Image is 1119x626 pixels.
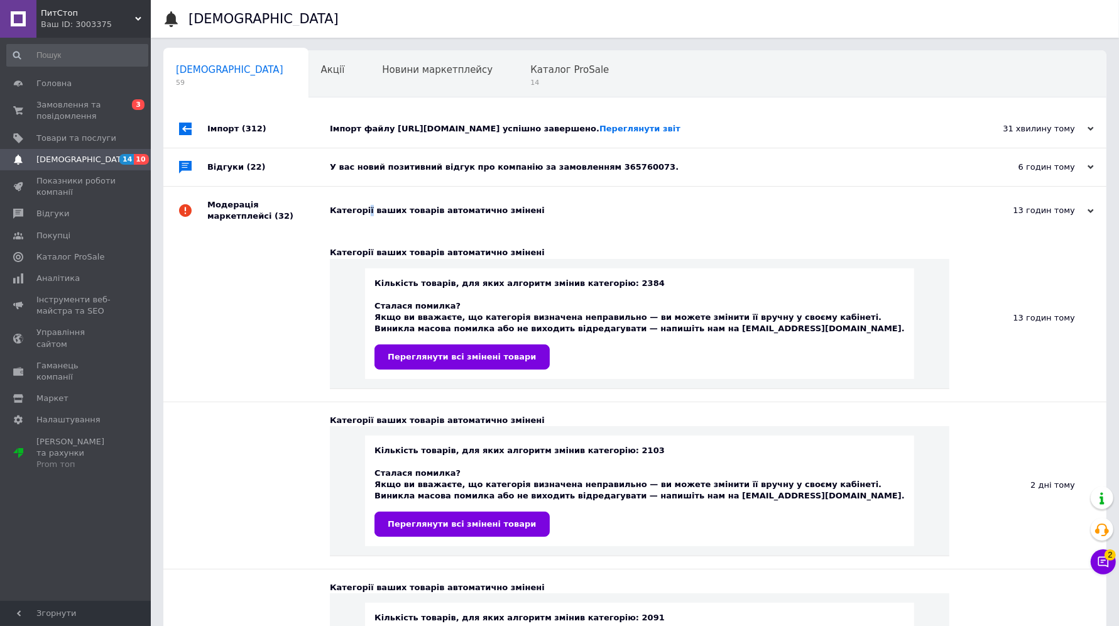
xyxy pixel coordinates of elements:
div: Модерація маркетплейсі [207,187,330,234]
div: Категорії ваших товарів автоматично змінені [330,205,968,216]
a: Переглянути всі змінені товари [374,512,549,537]
span: Новини маркетплейсу [382,64,493,75]
div: Відгуки [207,148,330,186]
span: Переглянути всі змінені товари [388,519,536,529]
span: 59 [176,78,283,87]
h1: [DEMOGRAPHIC_DATA] [188,11,339,26]
span: 2 [1105,549,1116,561]
span: [PERSON_NAME] та рахунки [36,436,116,471]
span: Головна [36,78,72,89]
div: Категорії ваших товарів автоматично змінені [330,582,949,593]
div: Ваш ID: 3003375 [41,19,151,30]
span: (32) [275,211,293,221]
div: У вас новий позитивний відгук про компанію за замовленням 365760073. [330,162,968,173]
div: Кількість товарів, для яких алгоритм змінив категорію: 2384 Cталася помилка? Якщо ви вважаєте, що... [374,278,905,370]
span: Налаштування [36,414,101,426]
div: Імпорт файлу [URL][DOMAIN_NAME] успішно завершено. [330,123,968,135]
span: [DEMOGRAPHIC_DATA] [36,154,129,165]
span: Покупці [36,230,70,241]
span: Гаманець компанії [36,360,116,383]
span: Замовлення та повідомлення [36,99,116,122]
span: 14 [119,154,134,165]
span: [DEMOGRAPHIC_DATA] [176,64,283,75]
div: Імпорт [207,110,330,148]
span: Переглянути всі змінені товари [388,352,536,361]
span: Аналітика [36,273,80,284]
div: 2 дні тому [949,402,1106,569]
span: (22) [247,162,266,172]
span: Каталог ProSale [530,64,609,75]
span: Маркет [36,393,68,404]
span: Показники роботи компанії [36,175,116,198]
div: Категорії ваших товарів автоматично змінені [330,415,949,426]
span: ПитСтоп [41,8,135,19]
button: Чат з покупцем2 [1091,549,1116,574]
span: 14 [530,78,609,87]
span: Акції [321,64,345,75]
div: 13 годин тому [968,205,1094,216]
span: Відгуки [36,208,69,219]
div: 13 годин тому [949,234,1106,401]
div: 6 годин тому [968,162,1094,173]
span: 10 [134,154,148,165]
a: Переглянути всі змінені товари [374,344,549,370]
span: 3 [132,99,145,110]
span: Каталог ProSale [36,251,104,263]
span: (312) [242,124,266,133]
div: Кількість товарів, для яких алгоритм змінив категорію: 2103 Cталася помилка? Якщо ви вважаєте, що... [374,445,905,537]
span: Інструменти веб-майстра та SEO [36,294,116,317]
div: 31 хвилину тому [968,123,1094,135]
div: Категорії ваших товарів автоматично змінені [330,247,949,258]
span: Управління сайтом [36,327,116,349]
a: Переглянути звіт [599,124,680,133]
input: Пошук [6,44,148,67]
div: Prom топ [36,459,116,470]
span: Товари та послуги [36,133,116,144]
